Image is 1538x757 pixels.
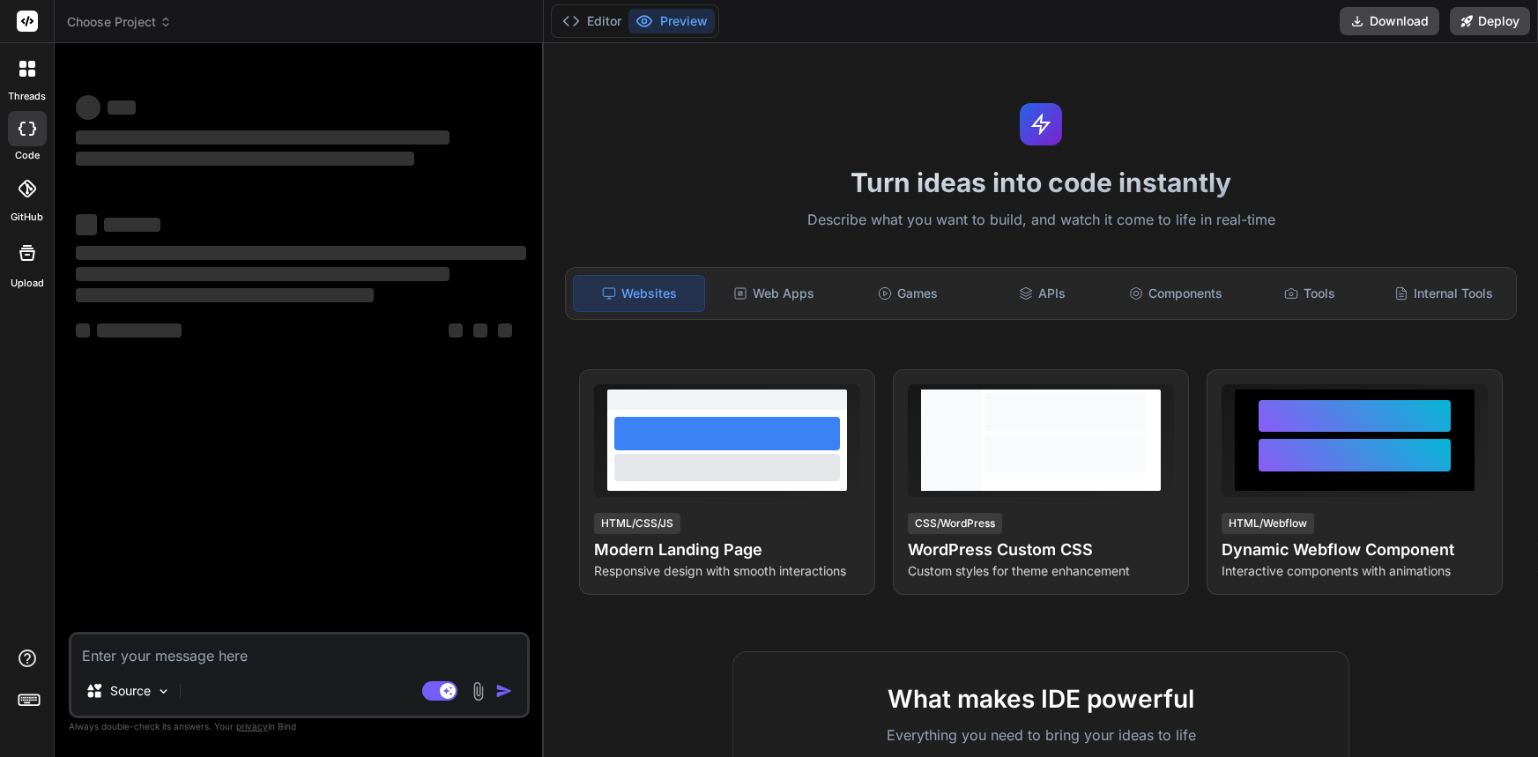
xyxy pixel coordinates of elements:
[1222,538,1488,562] h4: Dynamic Webflow Component
[1378,275,1509,312] div: Internal Tools
[1245,275,1375,312] div: Tools
[498,323,512,338] span: ‌
[908,538,1174,562] h4: WordPress Custom CSS
[76,152,414,166] span: ‌
[76,246,526,260] span: ‌
[1340,7,1439,35] button: Download
[554,167,1527,198] h1: Turn ideas into code instantly
[15,148,40,163] label: code
[76,95,100,120] span: ‌
[104,218,160,232] span: ‌
[495,682,513,700] img: icon
[67,13,172,31] span: Choose Project
[594,538,860,562] h4: Modern Landing Page
[468,681,488,701] img: attachment
[69,718,530,735] p: Always double-check its answers. Your in Bind
[236,721,268,731] span: privacy
[1222,513,1314,534] div: HTML/Webflow
[76,288,374,302] span: ‌
[977,275,1107,312] div: APIs
[1111,275,1241,312] div: Components
[1450,7,1530,35] button: Deploy
[709,275,839,312] div: Web Apps
[762,680,1320,717] h2: What makes IDE powerful
[594,562,860,580] p: Responsive design with smooth interactions
[76,214,97,235] span: ‌
[908,562,1174,580] p: Custom styles for theme enhancement
[555,9,628,33] button: Editor
[762,724,1320,746] p: Everything you need to bring your ideas to life
[8,89,46,104] label: threads
[554,209,1527,232] p: Describe what you want to build, and watch it come to life in real-time
[97,323,182,338] span: ‌
[156,684,171,699] img: Pick Models
[76,130,450,145] span: ‌
[628,9,715,33] button: Preview
[108,100,136,115] span: ‌
[908,513,1002,534] div: CSS/WordPress
[76,267,450,281] span: ‌
[1222,562,1488,580] p: Interactive components with animations
[110,682,151,700] p: Source
[76,323,90,338] span: ‌
[11,210,43,225] label: GitHub
[573,275,705,312] div: Websites
[449,323,463,338] span: ‌
[473,323,487,338] span: ‌
[11,276,44,291] label: Upload
[594,513,680,534] div: HTML/CSS/JS
[843,275,973,312] div: Games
